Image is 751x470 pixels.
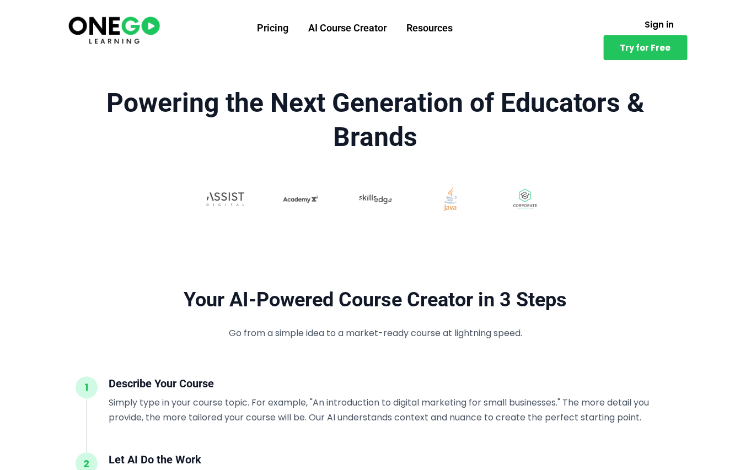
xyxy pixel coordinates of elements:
[109,377,675,391] h3: Describe Your Course
[274,173,327,226] img: Brand Logo 2
[397,14,463,42] a: Resources
[645,20,674,29] span: Sign in
[349,173,402,226] img: Brand Logo 3
[109,396,675,425] p: Simply type in your course topic. For example, "An introduction to digital marketing for small bu...
[299,14,397,42] a: AI Course Creator
[424,173,477,226] img: Brand Logo 4
[199,173,252,226] img: Brand Logo 1
[76,87,675,155] h2: Powering the Next Generation of Educators & Brands
[499,173,552,226] img: Brand Logo 5
[620,44,671,52] span: Try for Free
[85,380,89,395] span: 1
[632,14,688,35] a: Sign in
[76,288,675,314] h2: Your AI-Powered Course Creator in 3 Steps
[109,453,675,467] h3: Let AI Do the Work
[604,35,688,60] a: Try for Free
[248,14,299,42] a: Pricing
[190,326,561,341] p: Go from a simple idea to a market-ready course at lightning speed.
